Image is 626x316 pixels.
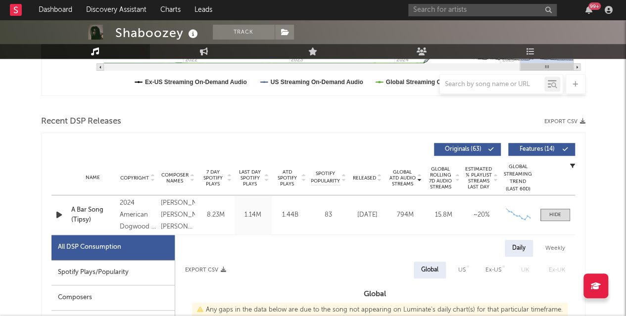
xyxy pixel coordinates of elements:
div: ~ 20 % [465,210,498,220]
a: A Bar Song (Tipsy) [71,205,115,225]
div: 15.8M [427,210,460,220]
span: Spotify Popularity [311,170,340,185]
div: All DSP Consumption [51,235,175,260]
span: Released [353,175,376,181]
span: Copyright [120,175,149,181]
div: Spotify Plays/Popularity [51,260,175,285]
div: 83 [311,210,346,220]
div: All DSP Consumption [58,241,121,253]
button: 99+ [585,6,592,14]
span: Global Rolling 7D Audio Streams [427,166,454,190]
div: 2024 American Dogwood / [GEOGRAPHIC_DATA] [120,197,156,233]
span: Originals ( 63 ) [440,146,486,152]
div: [PERSON_NAME], [PERSON_NAME], [PERSON_NAME], [PERSON_NAME], [PERSON_NAME] +1 others [161,197,195,233]
div: Composers [51,285,175,311]
button: Features(14) [508,143,575,156]
div: Name [71,174,115,181]
input: Search by song name or URL [440,81,544,89]
div: 8.23M [200,210,232,220]
div: 794M [389,210,422,220]
div: Weekly [538,240,573,257]
span: Features ( 14 ) [515,146,560,152]
div: Shaboozey [115,25,200,41]
h3: Global [175,288,575,300]
button: Export CSV [544,119,585,125]
div: Ex-US [485,264,501,276]
div: Daily [505,240,533,257]
input: Search for artists [408,4,557,16]
span: Estimated % Playlist Streams Last Day [465,166,492,190]
button: Export CSV [185,267,226,273]
div: 99 + [588,2,601,10]
button: Track [213,25,275,40]
span: 7 Day Spotify Plays [200,169,226,187]
div: [DATE] [351,210,384,220]
span: Recent DSP Releases [41,116,121,128]
span: ATD Spotify Plays [274,169,300,187]
span: Last Day Spotify Plays [237,169,263,187]
div: 1.14M [237,210,269,220]
span: Composer Names [161,172,189,184]
div: Global [421,264,438,276]
div: Global Streaming Trend (Last 60D) [503,163,533,193]
button: Originals(63) [434,143,501,156]
span: Global ATD Audio Streams [389,169,416,187]
div: 1.44B [274,210,306,220]
div: US [458,264,466,276]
